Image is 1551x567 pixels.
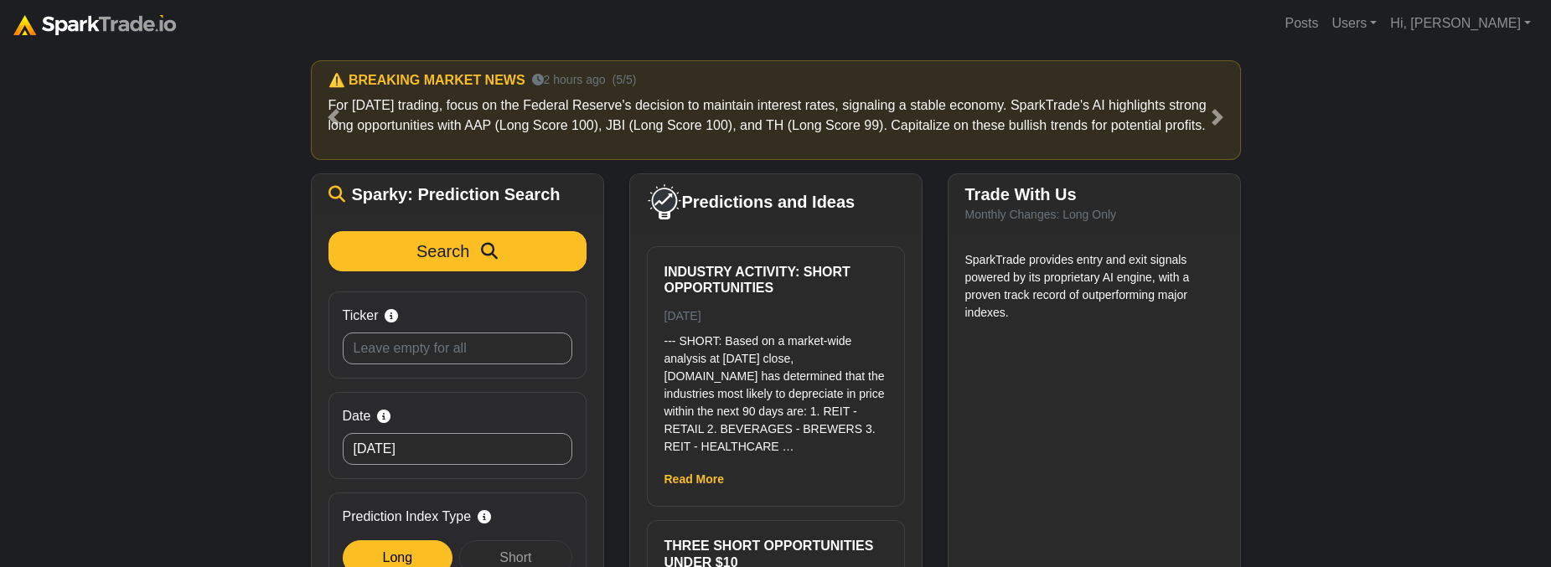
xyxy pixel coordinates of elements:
small: [DATE] [664,309,701,322]
span: Prediction Index Type [343,507,472,527]
a: Read More [664,472,725,486]
small: 2 hours ago [532,71,606,89]
span: Sparky: Prediction Search [352,184,561,204]
span: Date [343,406,371,426]
a: Users [1325,7,1383,40]
h6: Industry Activity: Short Opportunities [664,264,887,296]
span: Search [416,242,469,260]
a: Posts [1278,7,1325,40]
h5: Trade With Us [965,184,1223,204]
span: Short [499,550,531,564]
button: Search [328,231,587,271]
span: Ticker [343,306,379,326]
input: Leave empty for all [343,332,572,364]
small: (5/5) [613,71,637,89]
small: Monthly Changes: Long Only [965,208,1117,221]
span: Predictions and Ideas [682,192,856,212]
p: SparkTrade provides entry and exit signals powered by its proprietary AI engine, with a proven tr... [965,251,1223,322]
a: Industry Activity: Short Opportunities [DATE] --- SHORT: Based on a market-wide analysis at [DATE... [664,264,887,456]
p: --- SHORT: Based on a market-wide analysis at [DATE] close, [DOMAIN_NAME] has determined that the... [664,332,887,456]
img: sparktrade.png [13,15,176,35]
span: Long [383,550,413,564]
a: Hi, [PERSON_NAME] [1383,7,1538,40]
p: For [DATE] trading, focus on the Federal Reserve's decision to maintain interest rates, signaling... [328,95,1223,136]
h6: ⚠️ BREAKING MARKET NEWS [328,72,525,88]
